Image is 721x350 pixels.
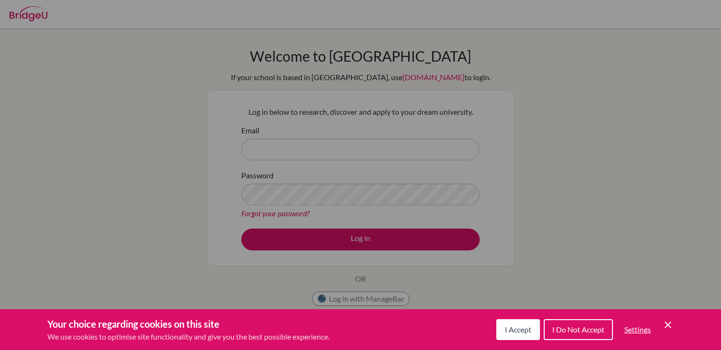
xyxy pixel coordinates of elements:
[496,319,540,340] button: I Accept
[544,319,613,340] button: I Do Not Accept
[47,317,329,331] h3: Your choice regarding cookies on this site
[617,320,658,339] button: Settings
[47,331,329,342] p: We use cookies to optimise site functionality and give you the best possible experience.
[552,325,604,334] span: I Do Not Accept
[662,319,674,331] button: Save and close
[624,325,651,334] span: Settings
[505,325,531,334] span: I Accept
